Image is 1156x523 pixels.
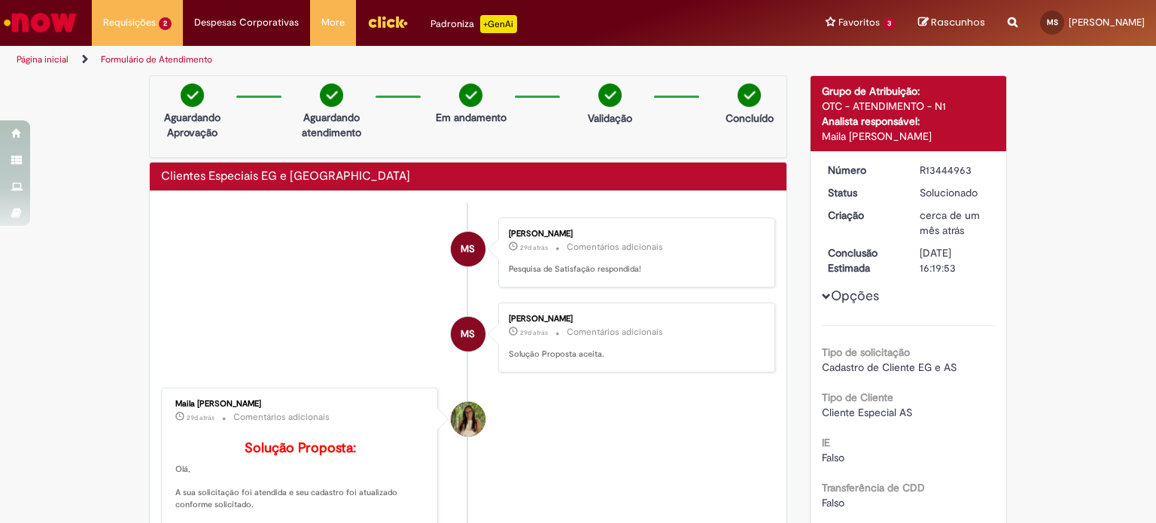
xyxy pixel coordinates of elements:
div: Maila Melissa De Oliveira [451,402,485,436]
div: Mateus Novais Santos [451,317,485,351]
p: Validação [588,111,632,126]
div: [DATE] 16:19:53 [920,245,990,275]
span: 29d atrás [187,413,214,422]
dt: Número [817,163,909,178]
div: [PERSON_NAME] [509,230,759,239]
span: 3 [883,17,896,30]
div: Maila [PERSON_NAME] [175,400,426,409]
img: check-circle-green.png [320,84,343,107]
span: Rascunhos [931,15,985,29]
div: [PERSON_NAME] [509,315,759,324]
b: Transferência de CDD [822,481,925,494]
a: Rascunhos [918,16,985,30]
img: check-circle-green.png [181,84,204,107]
dt: Status [817,185,909,200]
div: R13444963 [920,163,990,178]
time: 03/09/2025 09:06:42 [520,328,548,337]
b: Tipo de Cliente [822,391,893,404]
span: Despesas Corporativas [194,15,299,30]
a: Formulário de Atendimento [101,53,212,65]
span: 29d atrás [520,243,548,252]
img: check-circle-green.png [738,84,761,107]
p: Pesquisa de Satisfação respondida! [509,263,759,275]
dt: Conclusão Estimada [817,245,909,275]
b: Solução Proposta: [245,439,356,457]
p: +GenAi [480,15,517,33]
span: MS [461,316,475,352]
div: Maila [PERSON_NAME] [822,129,996,144]
span: More [321,15,345,30]
img: check-circle-green.png [459,84,482,107]
div: Padroniza [430,15,517,33]
span: Falso [822,496,844,509]
div: Analista responsável: [822,114,996,129]
span: 29d atrás [520,328,548,337]
span: MS [1047,17,1058,27]
span: Requisições [103,15,156,30]
div: 25/08/2025 15:24:52 [920,208,990,238]
div: Grupo de Atribuição: [822,84,996,99]
dt: Criação [817,208,909,223]
small: Comentários adicionais [233,411,330,424]
span: Cadastro de Cliente EG e AS [822,360,957,374]
b: Tipo de solicitação [822,345,910,359]
a: Página inicial [17,53,68,65]
span: Cliente Especial AS [822,406,912,419]
span: MS [461,231,475,267]
span: 2 [159,17,172,30]
time: 25/08/2025 15:24:52 [920,208,980,237]
span: cerca de um mês atrás [920,208,980,237]
ul: Trilhas de página [11,46,759,74]
div: OTC - ATENDIMENTO - N1 [822,99,996,114]
time: 03/09/2025 09:08:09 [520,243,548,252]
span: Falso [822,451,844,464]
img: ServiceNow [2,8,79,38]
p: Aguardando Aprovação [156,110,229,140]
img: check-circle-green.png [598,84,622,107]
img: click_logo_yellow_360x200.png [367,11,408,33]
p: Em andamento [436,110,507,125]
div: Mateus Novais Santos [451,232,485,266]
span: [PERSON_NAME] [1069,16,1145,29]
p: Concluído [726,111,774,126]
small: Comentários adicionais [567,326,663,339]
small: Comentários adicionais [567,241,663,254]
h2: Clientes Especiais EG e AS Histórico de tíquete [161,170,410,184]
span: Favoritos [838,15,880,30]
p: Aguardando atendimento [295,110,368,140]
p: Solução Proposta aceita. [509,348,759,360]
time: 02/09/2025 17:23:34 [187,413,214,422]
b: IE [822,436,830,449]
div: Solucionado [920,185,990,200]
